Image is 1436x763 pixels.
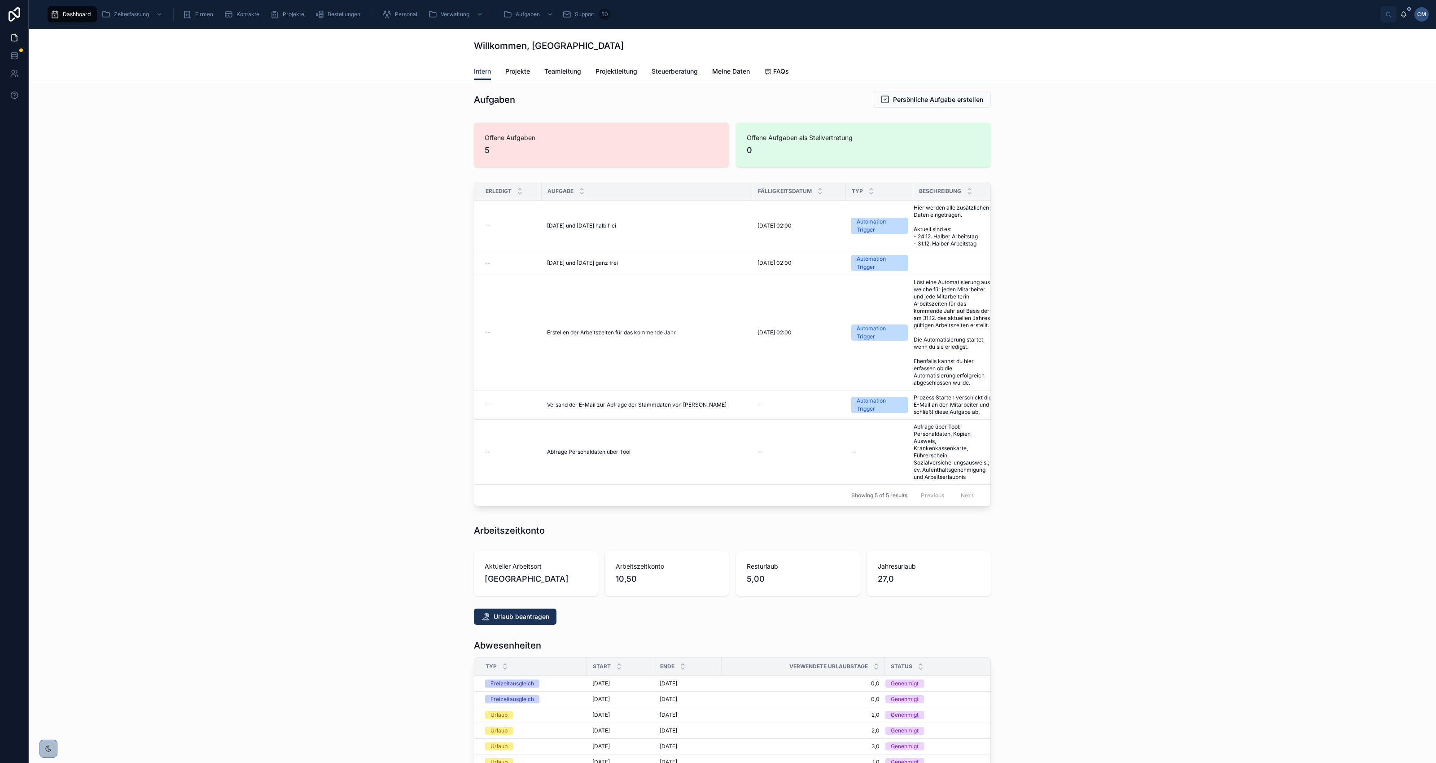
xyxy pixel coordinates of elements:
span: [GEOGRAPHIC_DATA] [485,573,587,585]
a: FAQs [764,63,789,81]
span: -- [485,401,490,408]
a: Zeiterfassung [99,6,167,22]
div: Genehmigt [891,742,919,750]
a: [DATE] und [DATE] halb frei [547,222,747,229]
h1: Aufgaben [474,93,515,106]
div: Genehmigt [891,727,919,735]
h1: Abwesenheiten [474,639,541,652]
span: 2,0 [727,727,880,734]
a: [DATE] 02:00 [757,259,841,267]
span: Typ [486,663,497,670]
span: Support [575,11,595,18]
span: [DATE] [660,680,677,687]
a: -- [485,448,536,456]
div: 50 [599,9,611,20]
a: -- [485,401,536,408]
span: Ende [660,663,674,670]
span: [DATE] [660,743,677,750]
span: Erledigt [486,188,512,195]
a: Projektleitung [595,63,637,81]
div: scrollable content [43,4,1380,24]
span: -- [851,448,857,456]
a: Löst eine Automatisierung aus, welche für jeden Mitarbeiter und jede Mitarbeiterin Arbeitszeiten ... [914,279,992,386]
a: -- [485,222,536,229]
span: [DATE] [660,727,677,734]
span: Meine Daten [712,67,750,76]
span: [DATE] [592,680,610,687]
a: Teamleitung [544,63,581,81]
a: Intern [474,63,491,80]
div: Automation Trigger [857,218,902,234]
span: [DATE] [592,727,610,734]
a: Automation Trigger [851,324,908,341]
div: Urlaub [490,711,508,719]
a: Abfrage über Tool: Personaldaten, Kopien Ausweis, Krankenkassenkarte, Führerschein, Sozialversich... [914,423,992,481]
a: Bestellungen [312,6,367,22]
span: Fälligkeitsdatum [758,188,812,195]
div: Genehmigt [891,680,919,688]
span: [DATE] und [DATE] halb frei [547,222,616,229]
button: Urlaub beantragen [474,609,556,625]
span: Offene Aufgaben als Stellvertretung [747,133,980,142]
span: [DATE] [660,696,677,703]
a: Meine Daten [712,63,750,81]
span: -- [757,401,763,408]
span: -- [757,448,763,456]
div: Freizeitausgleich [490,680,534,688]
span: Zeiterfassung [114,11,149,18]
span: Kontakte [236,11,259,18]
span: [DATE] 02:00 [757,222,792,229]
span: -- [485,448,490,456]
a: Projekte [267,6,311,22]
a: Erstellen der Arbeitszeiten für das kommende Jahr [547,329,747,336]
a: -- [485,259,536,267]
span: [DATE] [660,711,677,719]
span: 5 [485,144,718,157]
span: 0,0 [727,680,880,687]
a: Kontakte [221,6,266,22]
span: 27,0 [878,573,980,585]
div: Genehmigt [891,711,919,719]
span: CM [1417,11,1426,18]
span: -- [485,259,490,267]
a: Versand der E-Mail zur Abfrage der Stammdaten von [PERSON_NAME] [547,401,747,408]
div: Automation Trigger [857,397,902,413]
span: Dashboard [63,11,91,18]
span: [DATE] 02:00 [757,259,792,267]
a: Aufgaben [500,6,558,22]
span: [DATE] [592,696,610,703]
a: -- [757,448,841,456]
span: 10,50 [616,573,718,585]
a: -- [485,329,536,336]
span: 0 [747,144,980,157]
a: Prozess Starten verschickt die E-Mail an den Mitarbeiter und schließt diese Aufgabe ab. [914,394,992,416]
a: Automation Trigger [851,255,908,271]
div: Automation Trigger [857,255,902,271]
span: Projekte [505,67,530,76]
span: Verwendete Urlaubstage [789,663,868,670]
span: Bestellungen [328,11,360,18]
a: Automation Trigger [851,218,908,234]
a: Projekte [505,63,530,81]
a: -- [757,401,841,408]
div: Automation Trigger [857,324,902,341]
span: Aufgaben [516,11,540,18]
span: Erstellen der Arbeitszeiten für das kommende Jahr [547,329,676,336]
span: Typ [852,188,863,195]
span: -- [485,222,490,229]
a: Firmen [180,6,219,22]
h1: Arbeitszeitkonto [474,524,545,537]
span: Verwaltung [441,11,469,18]
span: Intern [474,67,491,76]
span: 0,0 [727,696,880,703]
span: [DATE] und [DATE] ganz frei [547,259,618,267]
a: Personal [380,6,424,22]
span: Aktueller Arbeitsort [485,562,587,571]
span: Aufgabe [547,188,574,195]
span: Resturlaub [747,562,849,571]
span: FAQs [773,67,789,76]
a: Abfrage Personaldaten über Tool [547,448,747,456]
span: Steuerberatung [652,67,698,76]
